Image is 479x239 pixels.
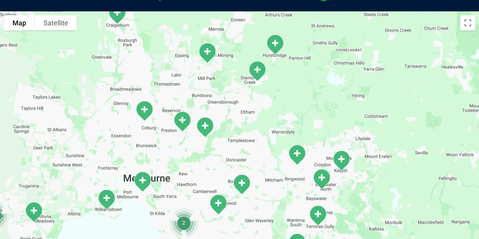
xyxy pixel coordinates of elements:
button: Toggle fullscreen view [460,15,475,30]
div: Coburg [132,97,157,124]
div: Ferntree Gully [305,202,330,229]
div: Point Cook [21,198,46,225]
button: Show street map [4,15,35,30]
div: Preston [170,108,195,135]
div: Warringal [192,114,217,141]
div: Box Hill [229,171,254,198]
div: North Ringwood [284,141,309,168]
div: South Morang [195,39,220,66]
div: South Melbourne [130,168,155,195]
div: Hurstbridge [262,31,287,58]
div: Bayswater [309,166,334,192]
div: Ashburton [206,191,231,218]
button: Show satellite imagery [35,15,77,30]
div: Craigieburn [105,0,130,27]
div: Williamstown [94,186,119,213]
div: Diamond Creek [245,58,270,84]
div: Kilsyth [329,147,354,174]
